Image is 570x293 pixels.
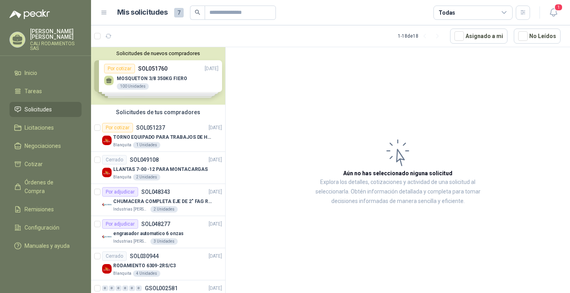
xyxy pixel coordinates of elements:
a: CerradoSOL049108[DATE] Company LogoLLANTAS 7-00 -12 PARA MONTACARGASBlanquita2 Unidades [91,152,225,184]
a: Inicio [9,65,82,80]
img: Company Logo [102,264,112,274]
a: Por cotizarSOL051237[DATE] Company LogoTORNO EQUIPADO PARA TRABAJOS DE HASTA 1 METRO DE PRIMER O ... [91,120,225,152]
p: CHUMACERA COMPLETA EJE DE 2" FAG REF: UCF211-32 [113,198,212,205]
a: Tareas [9,84,82,99]
img: Company Logo [102,200,112,209]
h3: Aún no has seleccionado niguna solicitud [343,169,452,178]
p: [DATE] [209,124,222,132]
img: Company Logo [102,232,112,241]
a: Remisiones [9,202,82,217]
a: Solicitudes [9,102,82,117]
div: Solicitudes de nuevos compradoresPor cotizarSOL051760[DATE] MOSQUETON 3/8 350KG FIERO100 Unidades... [91,47,225,105]
span: Inicio [25,69,37,77]
div: Por adjudicar [102,219,138,229]
p: Explora los detalles, cotizaciones y actividad de una solicitud al seleccionarla. Obtén informaci... [305,178,491,206]
a: Por adjudicarSOL048277[DATE] Company Logoengrasador automatico 6 onzasIndustrias [PERSON_NAME] S.... [91,216,225,248]
div: Por cotizar [102,123,133,132]
p: SOL048277 [141,221,170,227]
span: Manuales y ayuda [25,241,70,250]
div: Todas [439,8,455,17]
span: Licitaciones [25,123,54,132]
p: Blanquita [113,142,131,148]
div: 4 Unidades [133,270,160,277]
span: Cotizar [25,160,43,169]
p: CALI RODAMIENTOS SAS [30,41,82,51]
div: 2 Unidades [133,174,160,180]
div: 0 [102,285,108,291]
p: SOL049108 [130,157,159,163]
span: Configuración [25,223,59,232]
img: Company Logo [102,168,112,177]
img: Logo peakr [9,10,50,19]
p: [DATE] [209,220,222,228]
span: Negociaciones [25,142,61,150]
button: 1 [546,6,560,20]
a: Órdenes de Compra [9,175,82,199]
p: SOL048343 [141,189,170,195]
p: TORNO EQUIPADO PARA TRABAJOS DE HASTA 1 METRO DE PRIMER O SEGUNDA MANO [113,134,212,141]
button: Solicitudes de nuevos compradores [94,50,222,56]
div: 0 [136,285,142,291]
p: engrasador automatico 6 onzas [113,230,184,237]
span: Órdenes de Compra [25,178,74,195]
a: Configuración [9,220,82,235]
a: Licitaciones [9,120,82,135]
p: [PERSON_NAME] [PERSON_NAME] [30,29,82,40]
div: 1 - 18 de 18 [398,30,444,42]
p: Industrias [PERSON_NAME] S.A [113,206,149,213]
span: Tareas [25,87,42,96]
p: [DATE] [209,156,222,164]
span: 1 [554,4,563,11]
div: 1 Unidades [133,142,160,148]
div: 0 [109,285,115,291]
p: SOL030944 [130,253,159,259]
div: Cerrado [102,251,127,261]
div: Por adjudicar [102,187,138,197]
p: Industrias [PERSON_NAME] S.A [113,238,149,245]
img: Company Logo [102,136,112,145]
p: [DATE] [209,285,222,292]
a: Por adjudicarSOL048343[DATE] Company LogoCHUMACERA COMPLETA EJE DE 2" FAG REF: UCF211-32Industria... [91,184,225,216]
div: Solicitudes de tus compradores [91,105,225,120]
div: 2 Unidades [150,206,178,213]
span: Remisiones [25,205,54,214]
p: GSOL002581 [145,285,178,291]
span: Solicitudes [25,105,52,114]
div: 0 [116,285,122,291]
div: 3 Unidades [150,238,178,245]
div: 0 [122,285,128,291]
p: SOL051237 [136,125,165,130]
p: Blanquita [113,174,131,180]
p: LLANTAS 7-00 -12 PARA MONTACARGAS [113,166,208,173]
a: CerradoSOL030944[DATE] Company LogoRODAMIENTO 6309-2RS/C3Blanquita4 Unidades [91,248,225,280]
span: search [195,10,200,15]
p: [DATE] [209,253,222,260]
button: Asignado a mi [450,29,507,44]
span: 7 [174,8,184,17]
p: Blanquita [113,270,131,277]
div: Cerrado [102,155,127,165]
a: Cotizar [9,157,82,172]
a: Negociaciones [9,138,82,153]
p: [DATE] [209,188,222,196]
p: RODAMIENTO 6309-2RS/C3 [113,262,176,270]
a: Manuales y ayuda [9,238,82,253]
div: 0 [129,285,135,291]
h1: Mis solicitudes [117,7,168,18]
button: No Leídos [514,29,560,44]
